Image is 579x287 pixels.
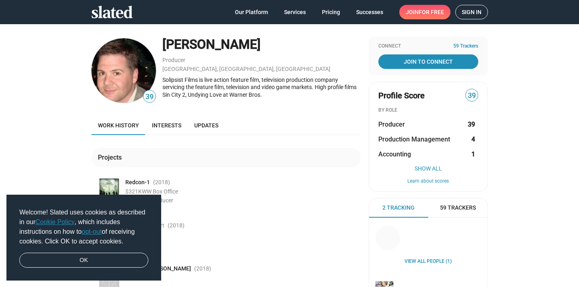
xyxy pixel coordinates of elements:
span: Updates [194,122,218,129]
div: Connect [378,43,478,50]
span: Interests [152,122,181,129]
span: Services [284,5,306,19]
a: Interests [145,116,188,135]
a: Pricing [315,5,347,19]
span: Our Platform [235,5,268,19]
div: BY ROLE [378,107,478,114]
span: Redcon-1 [125,179,150,186]
span: Join [406,5,444,19]
span: $321K [125,188,142,195]
span: WW Box Office [142,188,178,195]
a: Cookie Policy [35,218,75,225]
a: dismiss cookie message [19,253,148,268]
a: opt-out [82,228,102,235]
a: Sign in [455,5,488,19]
span: Work history [98,122,139,129]
span: Producer [378,120,405,129]
button: Show All [378,165,478,172]
span: Welcome! Slated uses cookies as described in our , which includes instructions on how to of recei... [19,208,148,246]
span: 59 Trackers [453,43,478,50]
div: cookieconsent [6,195,161,281]
span: 39 [466,90,478,101]
a: Our Platform [228,5,274,19]
a: Joinfor free [399,5,450,19]
span: Successes [356,5,383,19]
span: 39 [143,92,156,102]
img: Poster: Redcon-1 [100,179,119,207]
span: (2018 ) [153,179,170,186]
div: Projects [98,153,125,162]
span: Producer [125,275,148,281]
strong: 4 [471,135,475,143]
span: 59 Trackers [440,204,476,212]
span: (2018 ) [194,265,211,272]
div: Solipsist Films is live action feature film, television production company servicing the feature ... [162,76,361,99]
a: Work history [91,116,145,135]
a: Join To Connect [378,54,478,69]
a: Services [278,5,312,19]
a: Producer [162,57,185,63]
strong: 39 [468,120,475,129]
span: (2018 ) [168,222,185,229]
span: Pricing [322,5,340,19]
a: Updates [188,116,225,135]
span: 2 Tracking [382,204,415,212]
div: [PERSON_NAME] [162,36,361,53]
span: for free [419,5,444,19]
span: Production Management [378,135,450,143]
span: Sign in [462,5,481,19]
a: [GEOGRAPHIC_DATA], [GEOGRAPHIC_DATA], [GEOGRAPHIC_DATA] [162,66,330,72]
a: View all People (1) [405,258,452,265]
a: Successes [350,5,390,19]
img: Stephen L'Heureux [91,38,156,103]
span: Join To Connect [380,54,477,69]
button: Learn about scores [378,178,478,185]
span: Profile Score [378,90,425,101]
strong: 1 [471,150,475,158]
span: Accounting [378,150,411,158]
